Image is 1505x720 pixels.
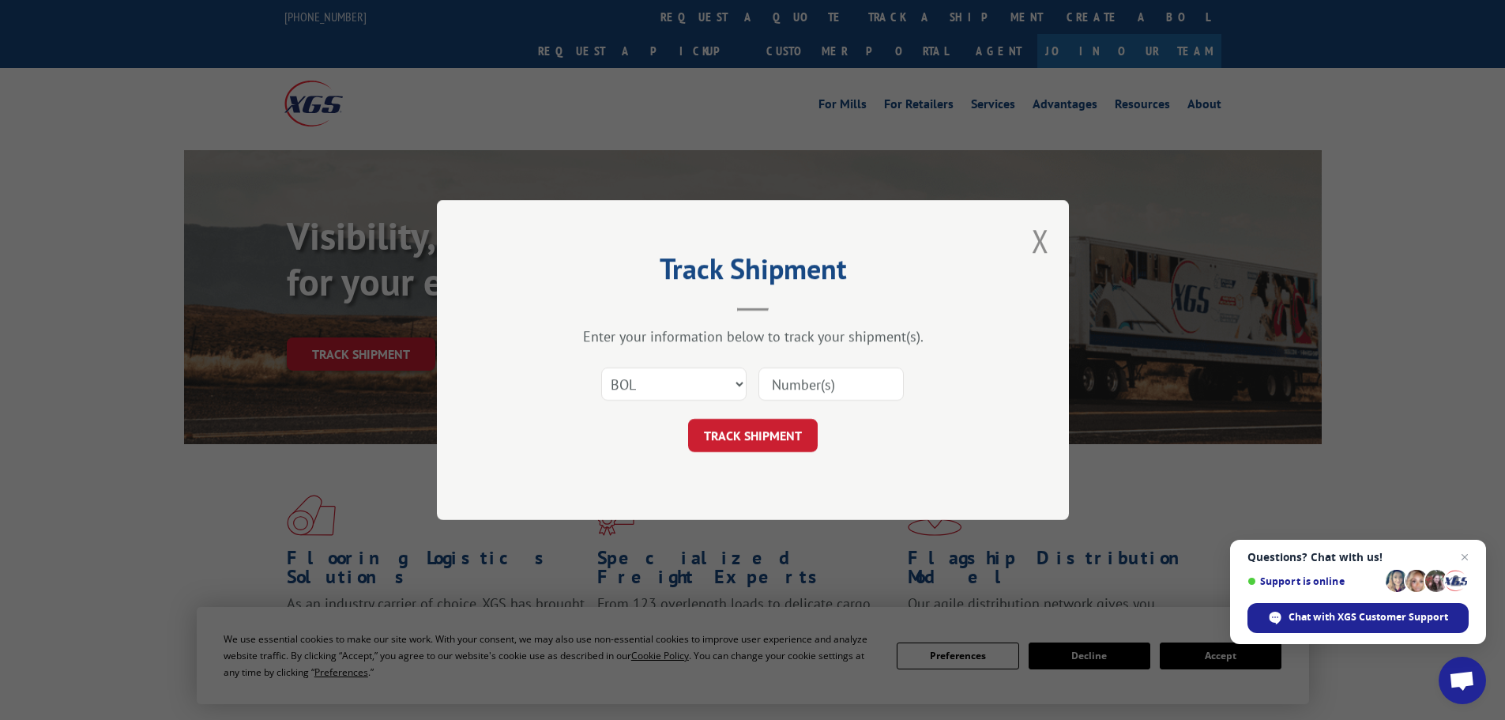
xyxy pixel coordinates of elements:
[1439,657,1486,704] div: Open chat
[1289,610,1448,624] span: Chat with XGS Customer Support
[516,327,990,345] div: Enter your information below to track your shipment(s).
[516,258,990,288] h2: Track Shipment
[1247,551,1469,564] span: Questions? Chat with us!
[1247,603,1469,633] div: Chat with XGS Customer Support
[1032,220,1049,262] button: Close modal
[758,368,904,401] input: Number(s)
[688,419,818,452] button: TRACK SHIPMENT
[1247,575,1380,587] span: Support is online
[1455,548,1474,567] span: Close chat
